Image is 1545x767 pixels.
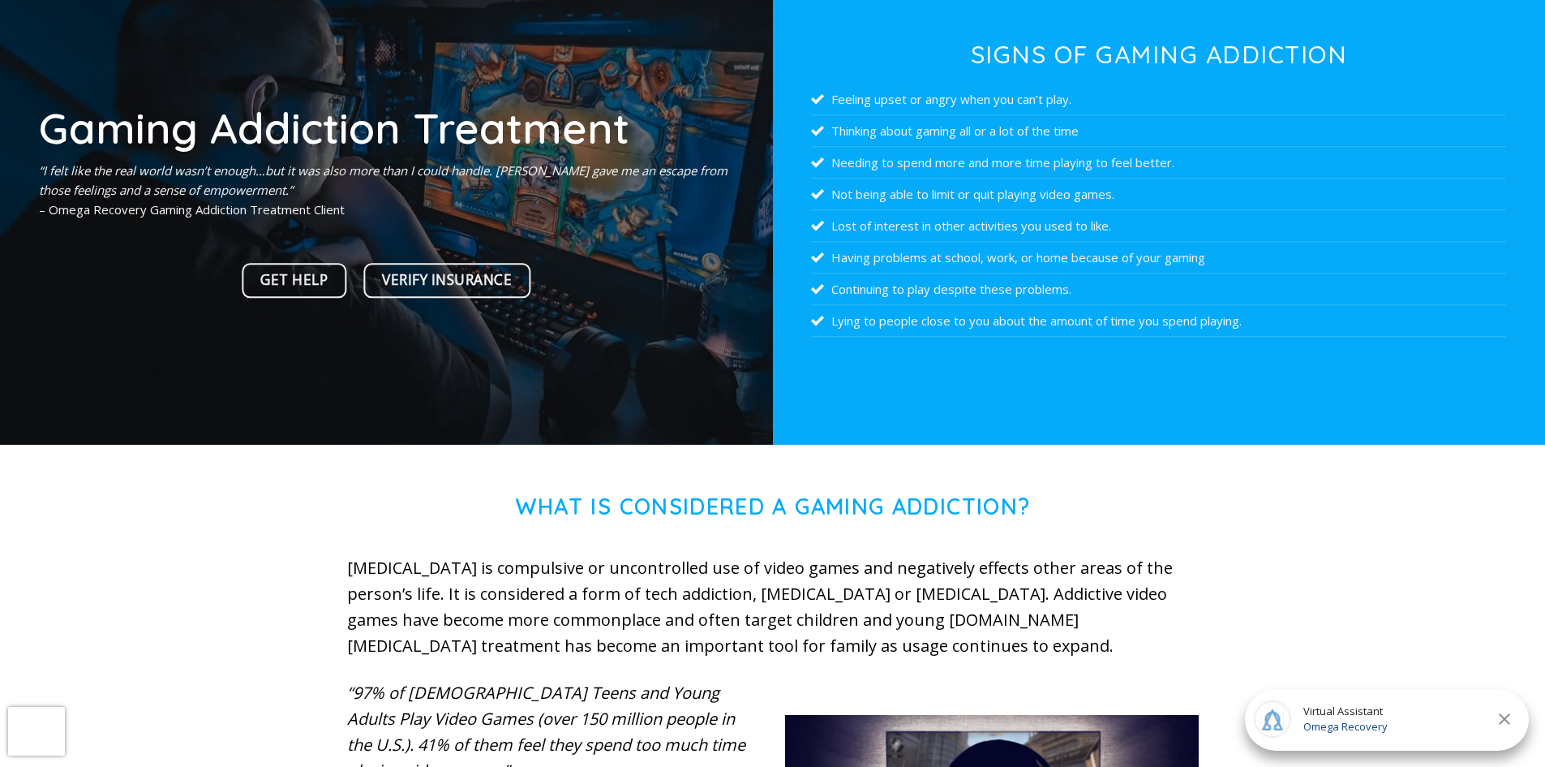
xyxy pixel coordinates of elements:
[811,242,1506,274] li: Having problems at school, work, or home because of your gaming
[811,115,1506,147] li: Thinking about gaming all or a lot of the time
[347,555,1199,659] p: [MEDICAL_DATA] is compulsive or uncontrolled use of video games and negatively effects other area...
[811,305,1506,337] li: Lying to people close to you about the amount of time you spend playing.
[347,493,1199,520] h1: What is Considered a Gaming Addiction?
[811,42,1506,67] h3: Signs of Gaming Addiction
[363,263,530,298] a: Verify Insurance
[811,179,1506,210] li: Not being able to limit or quit playing video games.
[811,210,1506,242] li: Lost of interest in other activities you used to like.
[382,269,512,291] span: Verify Insurance
[260,269,328,291] span: Get Help
[811,147,1506,179] li: Needing to spend more and more time playing to feel better.
[39,161,734,219] p: – Omega Recovery Gaming Addiction Treatment Client
[242,263,347,298] a: Get Help
[811,84,1506,115] li: Feeling upset or angry when you can’t play.
[39,162,727,198] em: “I felt like the real world wasn’t enough…but it was also more than I could handle. [PERSON_NAME]...
[811,274,1506,305] li: Continuing to play despite these problems.
[39,106,734,149] h1: Gaming Addiction Treatment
